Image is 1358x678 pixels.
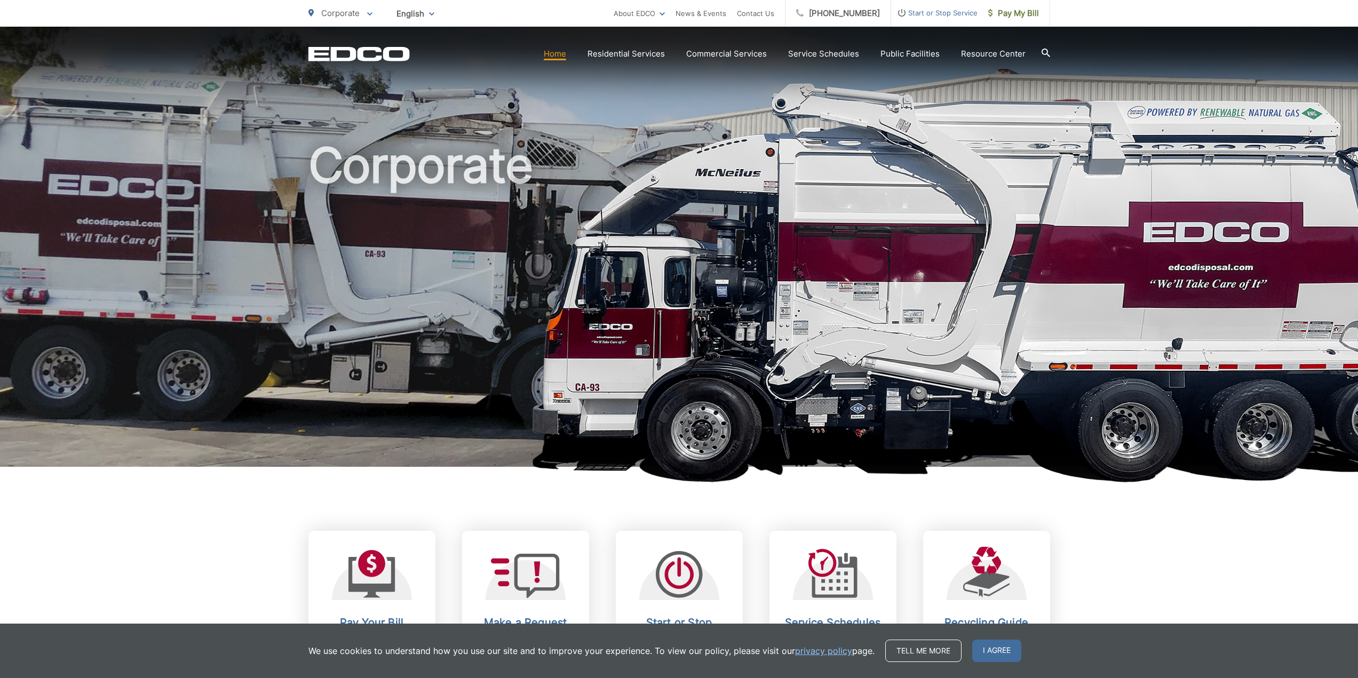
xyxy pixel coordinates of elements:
a: EDCD logo. Return to the homepage. [308,46,410,61]
a: privacy policy [795,644,852,657]
a: About EDCO [614,7,665,20]
p: We use cookies to understand how you use our site and to improve your experience. To view our pol... [308,644,875,657]
a: News & Events [676,7,726,20]
a: Public Facilities [880,47,940,60]
span: Pay My Bill [988,7,1039,20]
h2: Pay Your Bill [319,616,425,629]
a: Commercial Services [686,47,767,60]
h2: Recycling Guide [934,616,1039,629]
span: English [388,4,442,23]
a: Residential Services [587,47,665,60]
h2: Service Schedules [780,616,886,629]
h2: Make a Request [473,616,578,629]
h2: Start or Stop Service [626,616,732,642]
a: Resource Center [961,47,1026,60]
a: Service Schedules [788,47,859,60]
a: Home [544,47,566,60]
a: Tell me more [885,640,962,662]
h1: Corporate [308,139,1050,476]
span: I agree [972,640,1021,662]
a: Contact Us [737,7,774,20]
span: Corporate [321,8,360,18]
